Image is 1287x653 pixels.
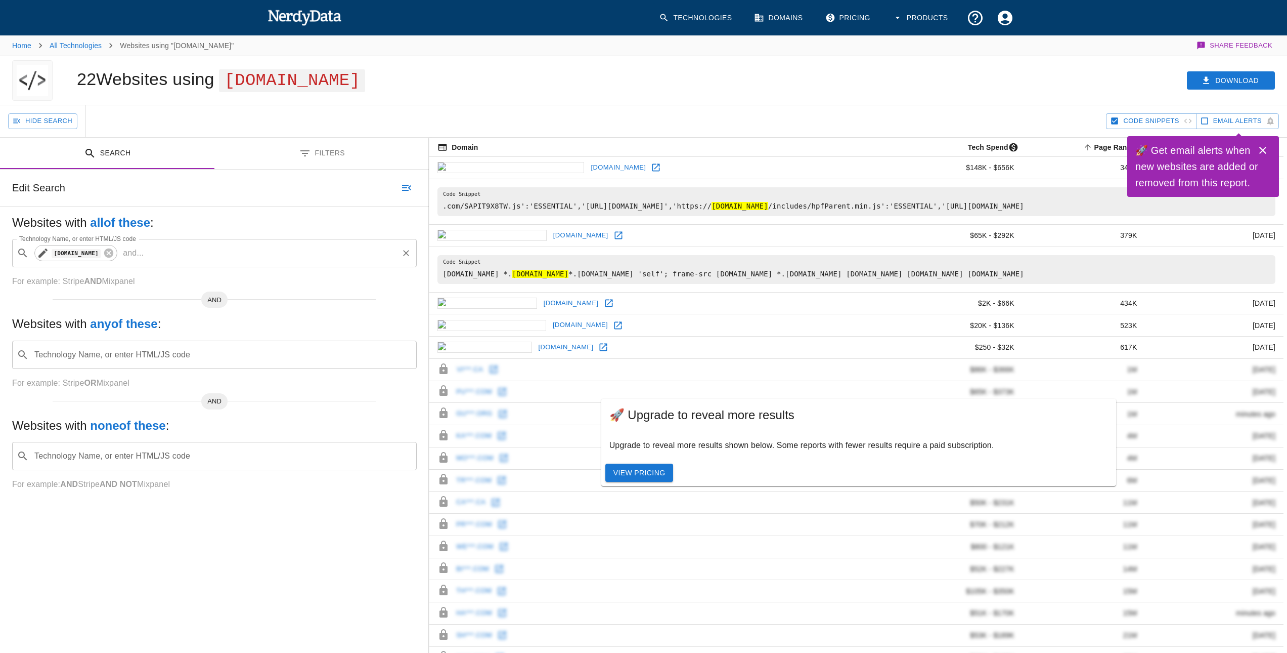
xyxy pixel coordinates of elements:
span: [DOMAIN_NAME] [219,69,365,92]
td: $148K - $656K [893,157,1023,179]
td: 434K [1023,292,1145,314]
td: [DATE] [1145,314,1283,337]
button: Support and Documentation [960,3,990,33]
td: 379K [1023,224,1145,247]
a: Open 241pizza.com in new window [596,340,611,355]
button: Products [886,3,956,33]
b: AND [60,480,78,488]
img: "chase.hostedpaymentservice.net" logo [17,60,48,101]
a: Open marineatlantic.ca in new window [610,318,626,333]
b: none of these [90,419,165,432]
span: The registered domain name (i.e. "nerdydata.com"). [437,141,478,153]
td: $20K - $136K [893,314,1023,337]
button: Clear [399,246,413,260]
hl: [DOMAIN_NAME] [512,270,569,278]
h1: 22 Websites using [77,69,365,89]
code: [DOMAIN_NAME] [52,249,101,258]
td: $2K - $66K [893,292,1023,314]
img: mossmotors.com icon [437,230,546,241]
hl: [DOMAIN_NAME] [712,202,768,210]
span: AND [201,396,228,406]
pre: .com/SAPIT9X8TW.js':'ESSENTIAL','[URL][DOMAIN_NAME]','https:// /includes/hpfParent.min.js':'ESSEN... [437,187,1275,216]
td: 346K [1023,157,1145,179]
img: marineatlantic.ca icon [437,320,546,331]
b: any of these [90,317,157,331]
button: Share Feedback [1195,35,1275,56]
a: Open vermontcountrystore.com in new window [648,160,663,175]
h5: Websites with : [12,316,417,332]
img: NerdyData.com [268,7,342,27]
td: 523K [1023,314,1145,337]
p: For example: Stripe Mixpanel [12,478,417,491]
a: Open mossmotors.com in new window [611,228,626,243]
td: 617K [1023,337,1145,359]
h5: Websites with : [12,418,417,434]
span: Hide Code Snippets [1123,115,1179,127]
a: Home [12,42,31,50]
span: 🚀 Upgrade to reveal more results [609,407,1108,423]
a: [DOMAIN_NAME] [541,296,601,311]
button: Filters [214,138,429,170]
div: [DOMAIN_NAME] [34,245,117,261]
a: Open pizzanova.com in new window [601,296,616,311]
pre: [DOMAIN_NAME] *. *.[DOMAIN_NAME] 'self'; frame-src [DOMAIN_NAME] *.[DOMAIN_NAME] [DOMAIN_NAME] [D... [437,255,1275,284]
p: Upgrade to reveal more results shown below. Some reports with fewer results require a paid subscr... [609,439,1108,452]
p: For example: Stripe Mixpanel [12,377,417,389]
span: The estimated minimum and maximum annual tech spend each webpage has, based on the free, freemium... [955,141,1023,153]
b: all of these [90,216,150,229]
a: All Technologies [50,42,102,50]
h5: Websites with : [12,215,417,231]
a: View Pricing [605,464,674,482]
h6: 🚀 Get email alerts when new websites are added or removed from this report. [1135,142,1259,191]
a: [DOMAIN_NAME] [588,160,648,176]
td: $250 - $32K [893,337,1023,359]
b: AND [84,277,102,285]
button: Hide Code Snippets [1106,113,1196,129]
td: [DATE] [1145,224,1283,247]
button: Hide Search [8,113,77,129]
button: Get email alerts with newly found website results. Click to enable. [1196,113,1279,129]
img: vermontcountrystore.com icon [437,162,584,173]
p: and ... [119,247,148,259]
a: [DOMAIN_NAME] [536,340,596,355]
span: A page popularity ranking based on a domain's backlinks. Smaller numbers signal more popular doma... [1081,141,1145,153]
button: Account Settings [990,3,1020,33]
span: AND [201,295,228,305]
nav: breadcrumb [12,35,234,56]
span: Get email alerts with newly found website results. Click to enable. [1213,115,1262,127]
td: [DATE] [1145,337,1283,359]
a: Technologies [653,3,740,33]
a: Pricing [819,3,878,33]
button: Close [1253,140,1273,160]
b: AND NOT [100,480,137,488]
td: [DATE] [1145,292,1283,314]
a: [DOMAIN_NAME] [551,228,611,243]
button: Download [1187,71,1275,90]
img: 241pizza.com icon [437,342,531,353]
img: pizzanova.com icon [437,298,537,309]
a: [DOMAIN_NAME] [550,317,610,333]
label: Technology Name, or enter HTML/JS code [19,234,136,243]
p: Websites using "[DOMAIN_NAME]" [120,40,234,51]
a: Domains [748,3,811,33]
td: $65K - $292K [893,224,1023,247]
p: For example: Stripe Mixpanel [12,275,417,288]
b: OR [84,379,96,387]
h6: Edit Search [12,180,65,196]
